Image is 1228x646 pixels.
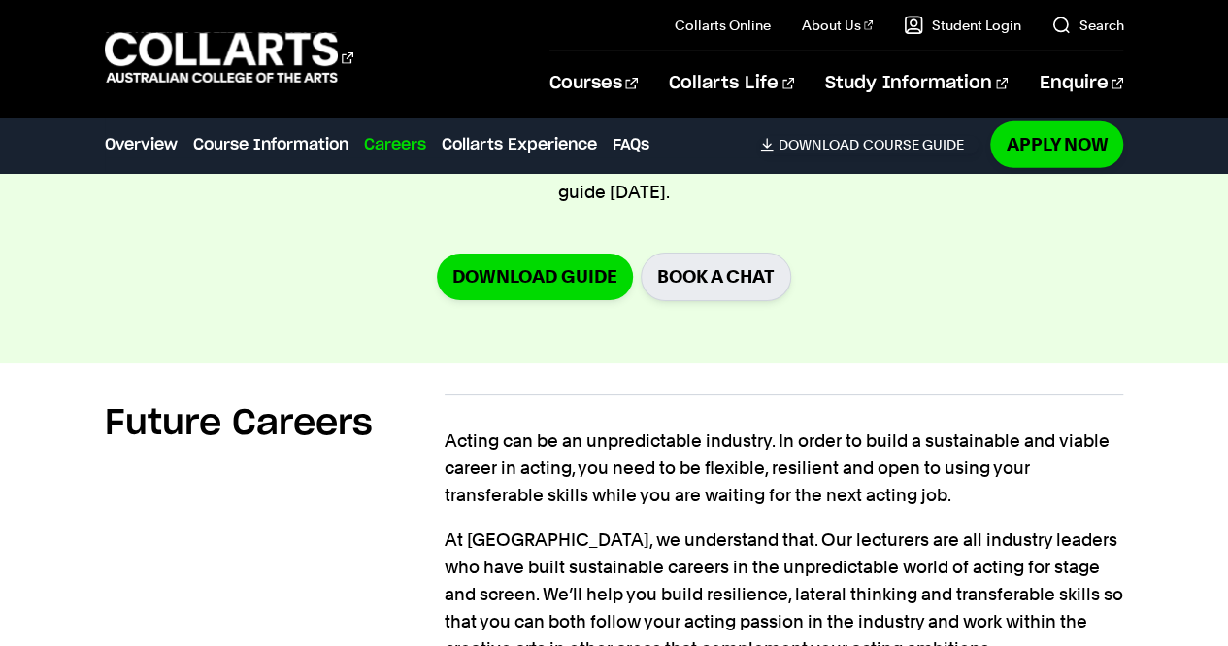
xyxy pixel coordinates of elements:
a: About Us [802,16,874,35]
a: Collarts Online [675,16,771,35]
a: Courses [549,51,638,116]
a: Careers [364,133,426,156]
p: Acting can be an unpredictable industry. In order to build a sustainable and viable career in act... [445,427,1124,509]
a: Enquire [1039,51,1123,116]
a: DownloadCourse Guide [760,136,979,153]
a: Apply Now [990,121,1123,167]
h2: Future Careers [105,402,373,445]
div: Go to homepage [105,30,353,85]
span: Download [778,136,858,153]
p: Explore Collarts' in-depth courses and discover your creative future. Speak with a careers consul... [105,152,1124,206]
a: FAQs [613,133,649,156]
a: Study Information [825,51,1008,116]
a: Search [1051,16,1123,35]
a: Course Information [193,133,348,156]
a: BOOK A CHAT [641,253,791,300]
a: Overview [105,133,178,156]
a: Download Guide [437,254,633,299]
a: Collarts Life [669,51,794,116]
a: Student Login [904,16,1020,35]
a: Collarts Experience [442,133,597,156]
